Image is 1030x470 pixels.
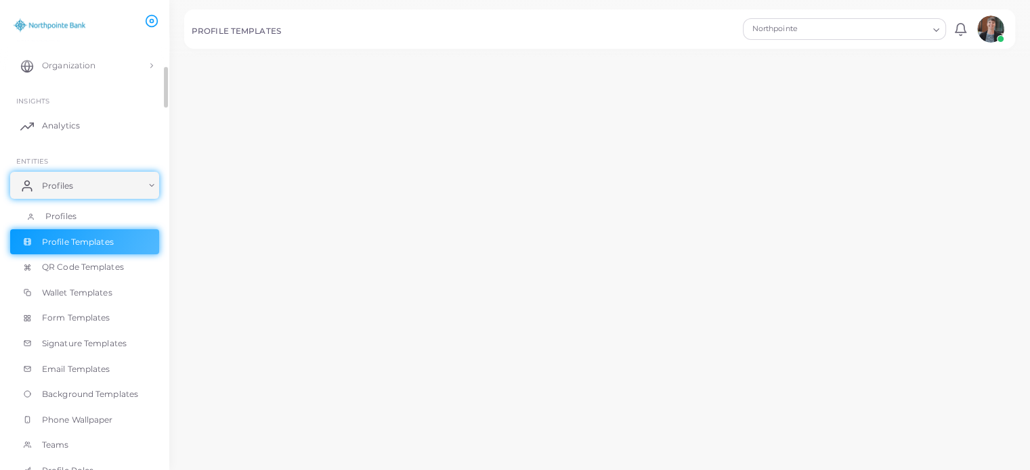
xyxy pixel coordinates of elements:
[750,22,849,36] span: Northpointe
[12,13,87,38] img: logo
[10,52,159,79] a: Organization
[42,287,112,299] span: Wallet Templates
[743,18,946,40] div: Search for option
[16,97,49,105] span: INSIGHTS
[42,363,110,375] span: Email Templates
[10,356,159,382] a: Email Templates
[850,22,928,37] input: Search for option
[42,60,95,72] span: Organization
[42,439,69,451] span: Teams
[42,312,110,324] span: Form Templates
[16,37,61,45] span: Enterprise
[10,305,159,331] a: Form Templates
[10,432,159,458] a: Teams
[42,180,73,192] span: Profiles
[10,280,159,306] a: Wallet Templates
[10,254,159,280] a: QR Code Templates
[10,381,159,407] a: Background Templates
[10,204,159,229] a: Profiles
[42,337,127,350] span: Signature Templates
[10,112,159,139] a: Analytics
[192,26,281,36] h5: PROFILE TEMPLATES
[42,120,80,132] span: Analytics
[10,331,159,356] a: Signature Templates
[16,157,48,165] span: ENTITIES
[42,414,113,426] span: Phone Wallpaper
[42,236,114,248] span: Profile Templates
[42,261,124,273] span: QR Code Templates
[10,407,159,433] a: Phone Wallpaper
[45,210,77,222] span: Profiles
[977,16,1004,43] img: avatar
[10,172,159,199] a: Profiles
[10,229,159,255] a: Profile Templates
[42,388,138,400] span: Background Templates
[973,16,1008,43] a: avatar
